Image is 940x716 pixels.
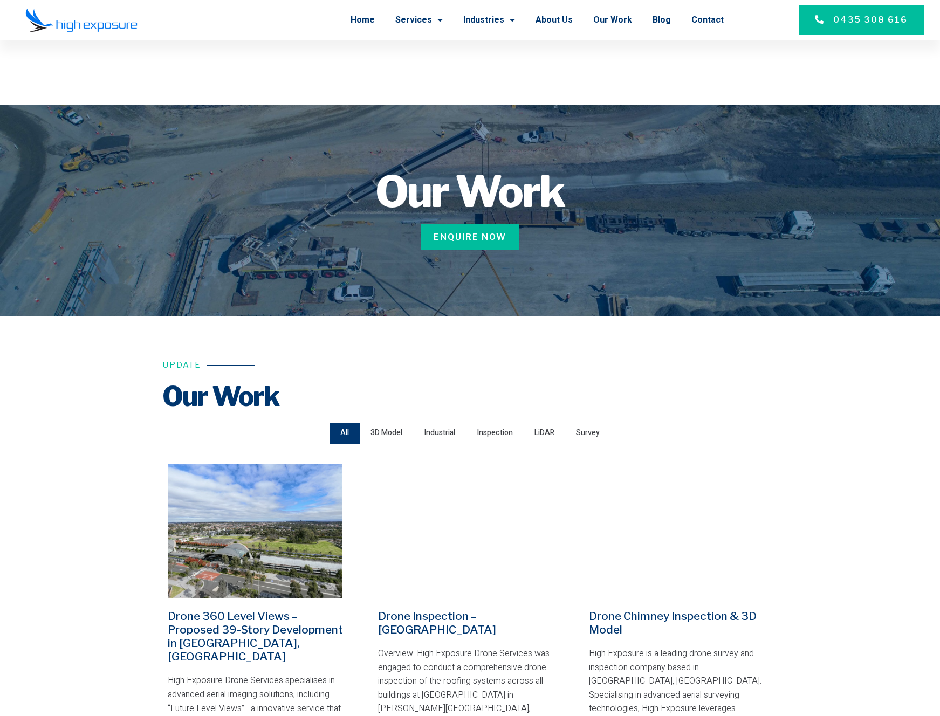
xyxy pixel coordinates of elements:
h1: Our Work [155,56,786,99]
nav: Menu [161,6,723,34]
img: Final-Logo copy [25,8,138,32]
a: Services [395,6,443,34]
a: About Us [536,6,573,34]
a: Drone 360 Level Views – Proposed 39-Story Development in [GEOGRAPHIC_DATA], [GEOGRAPHIC_DATA] [168,609,343,664]
a: Contact [691,6,724,34]
a: Enquire Now [421,224,519,250]
a: Drone Chimney Inspection & 3D Model [589,609,757,636]
h2: Our Work [162,380,778,412]
span: LiDAR [534,426,554,440]
span: 0435 308 616 [833,13,908,26]
h6: Update [162,361,201,369]
span: 3D Model [370,426,402,440]
h1: Our Work [131,170,810,214]
a: 0435 308 616 [799,5,924,35]
span: Survey [576,426,600,440]
a: Blog [653,6,671,34]
a: Drone Inspection – [GEOGRAPHIC_DATA] [378,609,496,636]
span: Industrial [424,426,455,440]
a: Our Work [593,6,632,34]
span: All [340,426,349,440]
a: Industries [463,6,515,34]
span: Enquire Now [434,231,506,244]
a: Home [351,6,375,34]
span: Inspection [477,426,513,440]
